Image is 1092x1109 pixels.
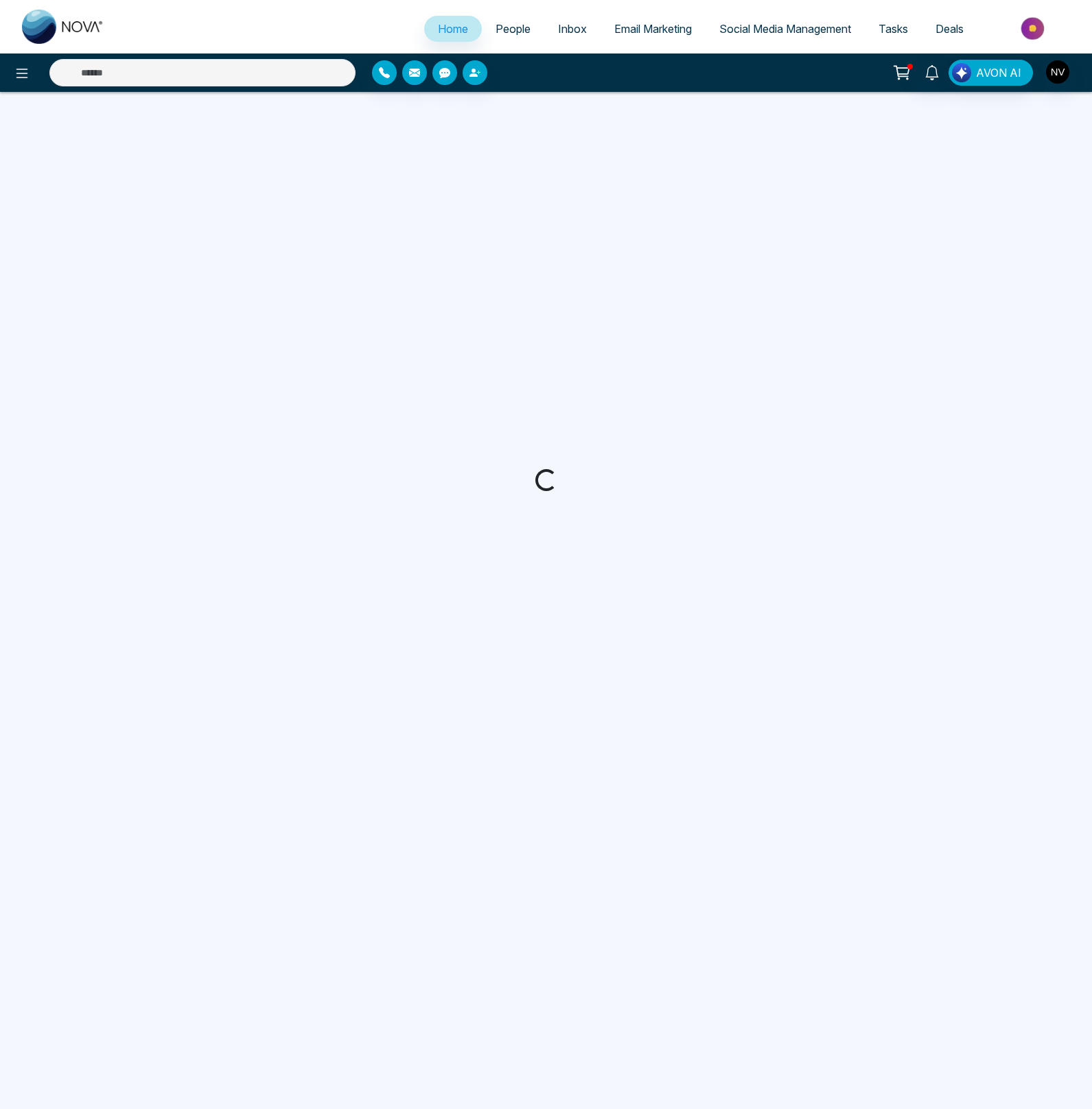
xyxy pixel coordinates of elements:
[424,16,482,42] a: Home
[949,60,1033,86] button: AVON AI
[614,22,692,36] span: Email Marketing
[1046,60,1069,84] img: User Avatar
[558,22,587,36] span: Inbox
[984,13,1084,44] img: Market-place.gif
[719,22,851,36] span: Social Media Management
[936,22,964,36] span: Deals
[544,16,601,42] a: Inbox
[482,16,544,42] a: People
[879,22,908,36] span: Tasks
[438,22,468,36] span: Home
[976,64,1021,81] span: AVON AI
[706,16,865,42] a: Social Media Management
[22,10,104,44] img: Nova CRM Logo
[865,16,922,42] a: Tasks
[496,22,531,36] span: People
[952,63,971,82] img: Lead Flow
[601,16,706,42] a: Email Marketing
[922,16,977,42] a: Deals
